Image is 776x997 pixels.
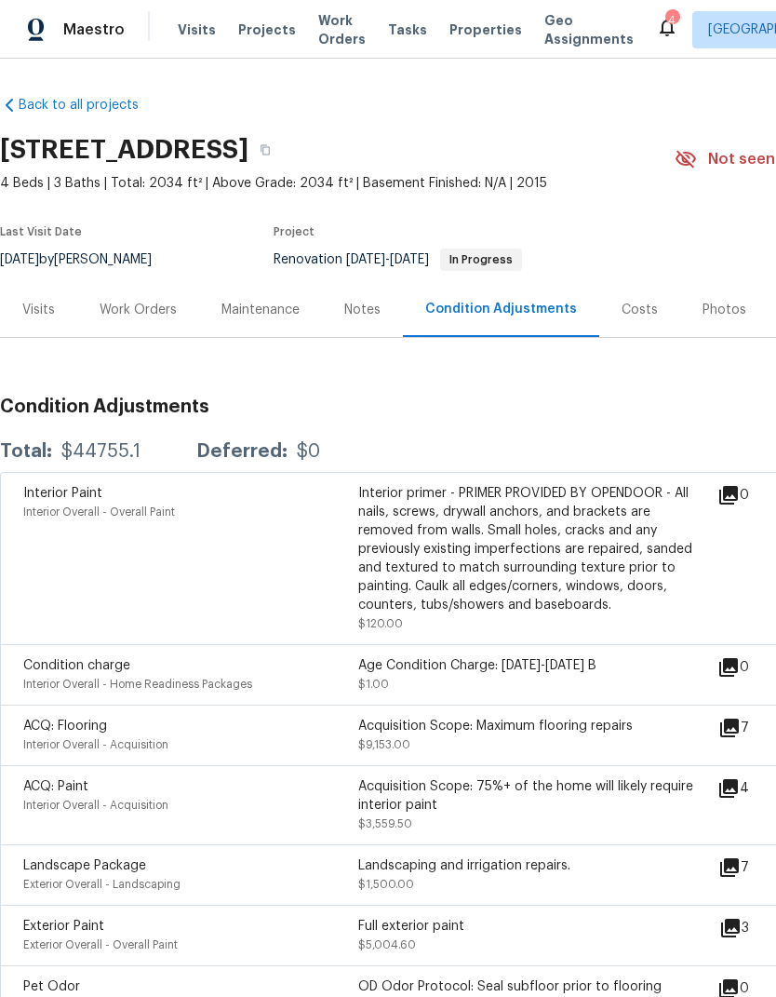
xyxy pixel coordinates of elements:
[23,720,107,733] span: ACQ: Flooring
[544,11,634,48] span: Geo Assignments
[23,487,102,500] span: Interior Paint
[238,20,296,39] span: Projects
[346,253,429,266] span: -
[358,484,693,614] div: Interior primer - PRIMER PROVIDED BY OPENDOOR - All nails, screws, drywall anchors, and brackets ...
[442,254,520,265] span: In Progress
[23,679,252,690] span: Interior Overall - Home Readiness Packages
[274,226,314,237] span: Project
[390,253,429,266] span: [DATE]
[23,780,88,793] span: ACQ: Paint
[346,253,385,266] span: [DATE]
[702,301,746,319] div: Photos
[344,301,381,319] div: Notes
[63,20,125,39] span: Maestro
[425,300,577,318] div: Condition Adjustments
[622,301,658,319] div: Costs
[178,20,216,39] span: Visits
[61,442,140,461] div: $44755.1
[358,818,412,829] span: $3,559.50
[23,859,146,872] span: Landscape Package
[23,879,181,890] span: Exterior Overall - Landscaping
[358,777,693,815] div: Acquisition Scope: 75%+ of the home will likely require interior paint
[358,679,389,690] span: $1.00
[665,11,678,30] div: 4
[23,920,104,933] span: Exterior Paint
[23,506,175,518] span: Interior Overall - Overall Paint
[196,442,288,461] div: Deferred:
[358,856,693,875] div: Landscaping and irrigation repairs.
[358,939,416,950] span: $5,004.60
[23,739,168,750] span: Interior Overall - Acquisition
[388,23,427,36] span: Tasks
[358,739,410,750] span: $9,153.00
[318,11,366,48] span: Work Orders
[248,133,282,167] button: Copy Address
[358,879,414,890] span: $1,500.00
[358,917,693,936] div: Full exterior paint
[100,301,177,319] div: Work Orders
[23,980,80,993] span: Pet Odor
[221,301,300,319] div: Maintenance
[358,618,403,629] span: $120.00
[297,442,320,461] div: $0
[449,20,522,39] span: Properties
[23,800,168,811] span: Interior Overall - Acquisition
[23,939,178,950] span: Exterior Overall - Overall Paint
[22,301,55,319] div: Visits
[23,659,130,672] span: Condition charge
[358,656,693,675] div: Age Condition Charge: [DATE]-[DATE] B
[274,253,522,266] span: Renovation
[358,717,693,735] div: Acquisition Scope: Maximum flooring repairs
